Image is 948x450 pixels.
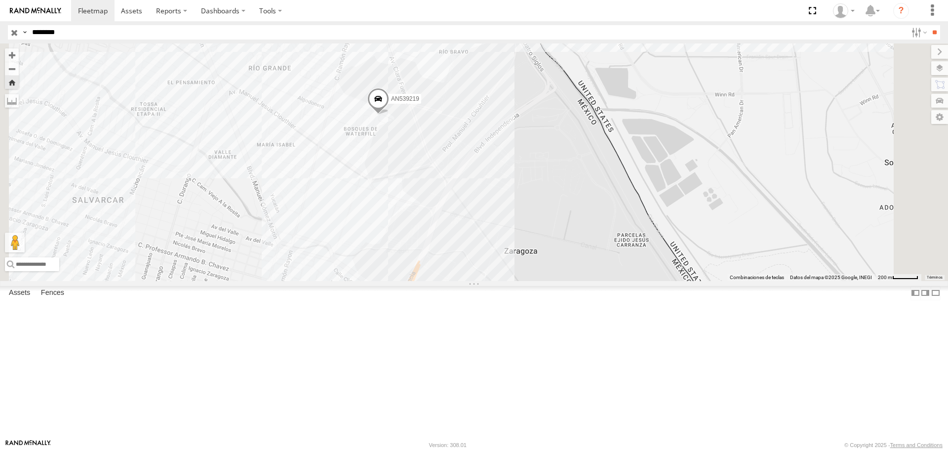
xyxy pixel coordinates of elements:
label: Fences [36,286,69,300]
div: MANUEL HERNANDEZ [829,3,858,18]
label: Map Settings [931,110,948,124]
div: Version: 308.01 [429,442,467,448]
label: Measure [5,94,19,108]
a: Términos (se abre en una nueva pestaña) [927,275,943,279]
span: Datos del mapa ©2025 Google, INEGI [790,275,872,280]
label: Search Query [21,25,29,40]
button: Zoom in [5,48,19,62]
img: rand-logo.svg [10,7,61,14]
a: Visit our Website [5,440,51,450]
button: Combinaciones de teclas [730,274,784,281]
div: © Copyright 2025 - [844,442,943,448]
label: Dock Summary Table to the Right [920,286,930,300]
label: Search Filter Options [908,25,929,40]
button: Escala del mapa: 200 m por 49 píxeles [875,274,921,281]
label: Hide Summary Table [931,286,941,300]
a: Terms and Conditions [890,442,943,448]
span: 200 m [878,275,892,280]
label: Dock Summary Table to the Left [910,286,920,300]
button: Arrastra al hombrecito al mapa para abrir Street View [5,233,25,252]
i: ? [893,3,909,19]
button: Zoom Home [5,76,19,89]
span: AN539219 [391,96,419,103]
label: Assets [4,286,35,300]
button: Zoom out [5,62,19,76]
